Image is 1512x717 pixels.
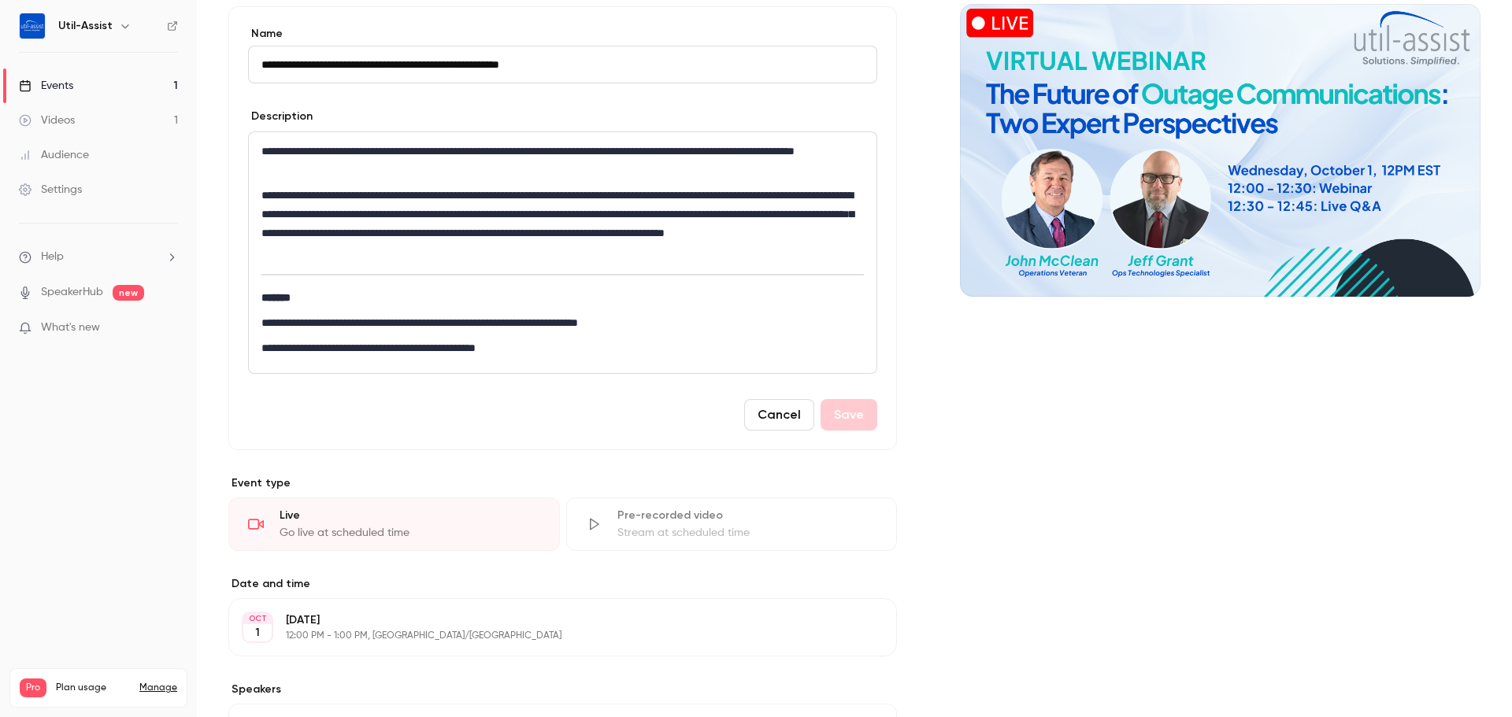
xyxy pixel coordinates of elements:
[248,131,877,374] section: description
[228,576,897,592] label: Date and time
[280,508,540,523] div: Live
[41,320,100,336] span: What's new
[248,109,313,124] label: Description
[56,682,130,694] span: Plan usage
[19,78,73,94] div: Events
[744,399,814,431] button: Cancel
[20,13,45,39] img: Util-Assist
[19,249,178,265] li: help-dropdown-opener
[243,613,272,624] div: OCT
[19,182,82,198] div: Settings
[228,682,897,697] label: Speakers
[617,525,878,541] div: Stream at scheduled time
[228,497,560,551] div: LiveGo live at scheduled time
[19,113,75,128] div: Videos
[159,321,178,335] iframe: Noticeable Trigger
[286,612,813,628] p: [DATE]
[113,285,144,301] span: new
[617,508,878,523] div: Pre-recorded video
[139,682,177,694] a: Manage
[249,132,876,373] div: editor
[280,525,540,541] div: Go live at scheduled time
[228,475,897,491] p: Event type
[255,625,260,641] p: 1
[41,249,64,265] span: Help
[20,678,46,697] span: Pro
[566,497,898,551] div: Pre-recorded videoStream at scheduled time
[19,147,89,163] div: Audience
[58,18,113,34] h6: Util-Assist
[41,284,103,301] a: SpeakerHub
[286,630,813,642] p: 12:00 PM - 1:00 PM, [GEOGRAPHIC_DATA]/[GEOGRAPHIC_DATA]
[248,26,877,42] label: Name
